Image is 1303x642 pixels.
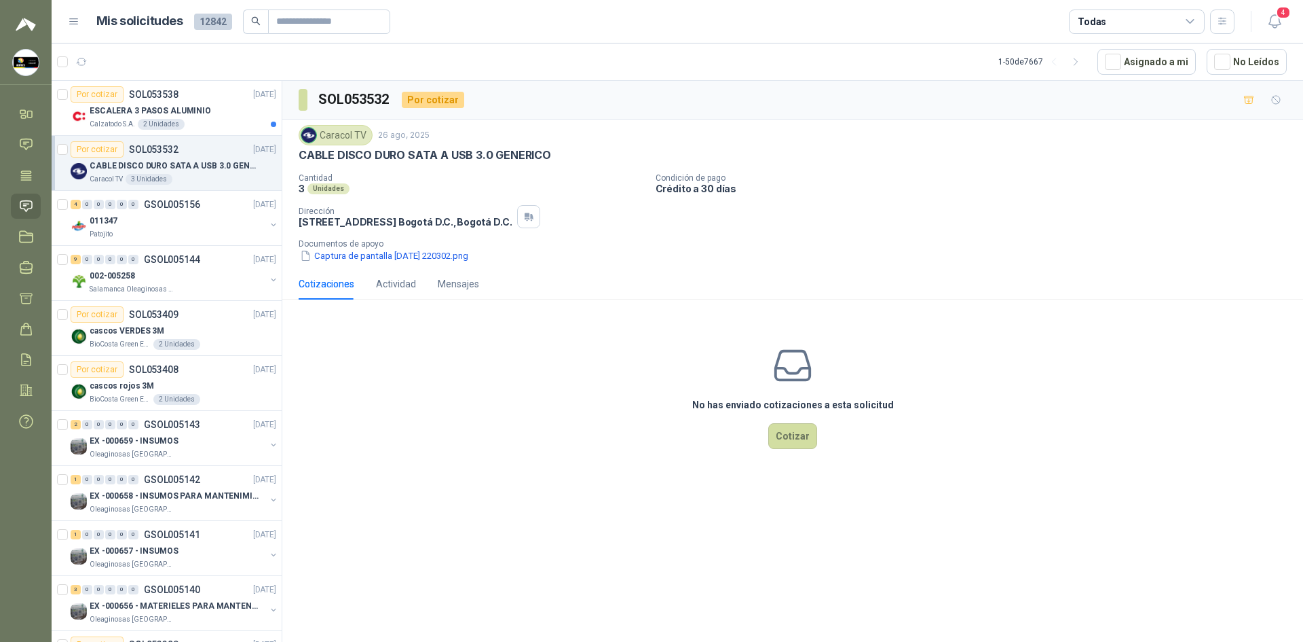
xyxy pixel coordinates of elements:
p: CABLE DISCO DURO SATA A USB 3.0 GENERICO [90,160,259,173]
div: 0 [117,585,127,594]
button: No Leídos [1207,49,1287,75]
p: SOL053408 [129,365,178,374]
div: 0 [94,420,104,429]
a: Por cotizarSOL053409[DATE] Company Logocascos VERDES 3MBioCosta Green Energy S.A.S2 Unidades [52,301,282,356]
div: 0 [94,530,104,539]
span: 4 [1276,6,1291,19]
div: 0 [94,585,104,594]
div: 0 [105,585,115,594]
div: 0 [105,475,115,484]
div: 0 [82,255,92,264]
a: Por cotizarSOL053532[DATE] Company LogoCABLE DISCO DURO SATA A USB 3.0 GENERICOCaracol TV3 Unidades [52,136,282,191]
p: Condición de pago [656,173,1298,183]
div: Por cotizar [71,141,124,158]
p: [DATE] [253,363,276,376]
div: 0 [117,420,127,429]
p: ESCALERA 3 PASOS ALUMINIO [90,105,211,118]
a: 1 0 0 0 0 0 GSOL005141[DATE] Company LogoEX -000657 - INSUMOSOleaginosas [GEOGRAPHIC_DATA][PERSON... [71,527,279,570]
div: Caracol TV [299,125,373,145]
div: 3 [71,585,81,594]
div: Por cotizar [71,306,124,323]
a: Por cotizarSOL053538[DATE] Company LogoESCALERA 3 PASOS ALUMINIOCalzatodo S.A.2 Unidades [52,81,282,136]
button: 4 [1262,10,1287,34]
p: GSOL005140 [144,585,200,594]
div: 0 [82,585,92,594]
div: 9 [71,255,81,264]
div: 2 Unidades [153,394,200,405]
p: Oleaginosas [GEOGRAPHIC_DATA][PERSON_NAME] [90,504,175,515]
img: Company Logo [13,50,39,75]
p: Crédito a 30 días [656,183,1298,194]
img: Company Logo [71,273,87,289]
p: [DATE] [253,308,276,321]
div: 0 [94,200,104,209]
a: Por cotizarSOL053408[DATE] Company Logocascos rojos 3MBioCosta Green Energy S.A.S2 Unidades [52,356,282,411]
button: Asignado a mi [1097,49,1196,75]
div: 0 [105,420,115,429]
div: 0 [128,255,138,264]
p: Oleaginosas [GEOGRAPHIC_DATA][PERSON_NAME] [90,614,175,625]
div: 0 [82,200,92,209]
span: 12842 [194,14,232,30]
button: Captura de pantalla [DATE] 220302.png [299,249,470,263]
p: 002-005258 [90,270,135,283]
div: 2 Unidades [153,339,200,350]
p: Cantidad [299,173,645,183]
p: Patojito [90,229,113,240]
div: 0 [117,475,127,484]
div: 0 [117,530,127,539]
div: Por cotizar [402,92,464,108]
div: 0 [82,420,92,429]
p: SOL053532 [129,145,178,154]
p: [DATE] [253,418,276,431]
a: 9 0 0 0 0 0 GSOL005144[DATE] Company Logo002-005258Salamanca Oleaginosas SAS [71,251,279,295]
div: 0 [105,530,115,539]
p: cascos VERDES 3M [90,325,164,338]
p: BioCosta Green Energy S.A.S [90,339,151,350]
div: Mensajes [438,277,479,291]
h1: Mis solicitudes [96,12,183,31]
img: Company Logo [71,548,87,565]
p: GSOL005144 [144,255,200,264]
a: 2 0 0 0 0 0 GSOL005143[DATE] Company LogoEX -000659 - INSUMOSOleaginosas [GEOGRAPHIC_DATA][PERSON... [71,416,279,460]
img: Logo peakr [16,16,36,33]
span: search [251,16,261,26]
div: 0 [128,475,138,484]
div: 2 [71,420,81,429]
div: 0 [128,420,138,429]
div: 0 [82,475,92,484]
div: Cotizaciones [299,277,354,291]
p: [DATE] [253,88,276,101]
div: 0 [117,255,127,264]
div: 0 [94,255,104,264]
p: Dirección [299,207,512,216]
p: GSOL005142 [144,475,200,484]
img: Company Logo [71,383,87,399]
p: EX -000656 - MATERIELES PARA MANTENIMIENTO MECANIC [90,600,259,613]
div: 0 [117,200,127,209]
div: 2 Unidades [138,119,185,130]
p: 26 ago, 2025 [378,129,430,142]
div: 4 [71,200,81,209]
p: EX -000659 - INSUMOS [90,435,178,448]
p: [DATE] [253,143,276,156]
div: 1 [71,475,81,484]
p: CABLE DISCO DURO SATA A USB 3.0 GENERICO [299,148,551,162]
p: BioCosta Green Energy S.A.S [90,394,151,405]
p: SOL053538 [129,90,178,99]
div: 1 - 50 de 7667 [998,51,1087,73]
p: EX -000657 - INSUMOS [90,545,178,558]
p: [DATE] [253,198,276,211]
p: 3 [299,183,305,194]
p: EX -000658 - INSUMOS PARA MANTENIMIENTO MECANICO [90,490,259,503]
img: Company Logo [71,218,87,234]
img: Company Logo [301,128,316,143]
a: 3 0 0 0 0 0 GSOL005140[DATE] Company LogoEX -000656 - MATERIELES PARA MANTENIMIENTO MECANICOleagi... [71,582,279,625]
h3: SOL053532 [318,89,391,110]
div: 3 Unidades [126,174,172,185]
h3: No has enviado cotizaciones a esta solicitud [692,397,894,412]
p: [DATE] [253,474,276,486]
div: Todas [1078,14,1106,29]
div: 0 [94,475,104,484]
p: SOL053409 [129,310,178,319]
